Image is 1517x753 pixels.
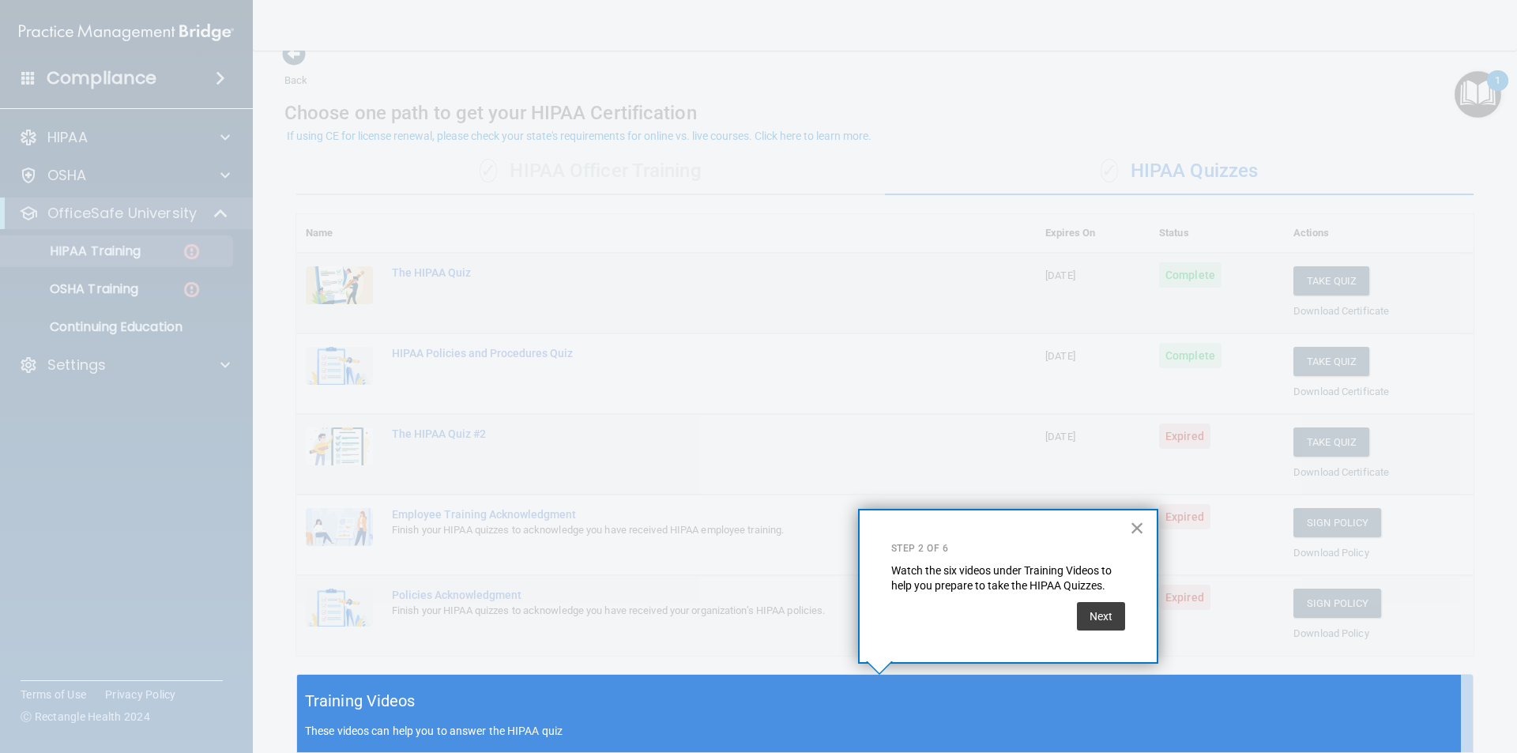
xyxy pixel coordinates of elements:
[891,563,1125,594] p: Watch the six videos under Training Videos to help you prepare to take the HIPAA Quizzes.
[1130,515,1145,540] button: Close
[305,725,1465,737] p: These videos can help you to answer the HIPAA quiz
[305,687,416,715] h5: Training Videos
[891,542,1125,555] p: Step 2 of 6
[1077,602,1125,631] button: Next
